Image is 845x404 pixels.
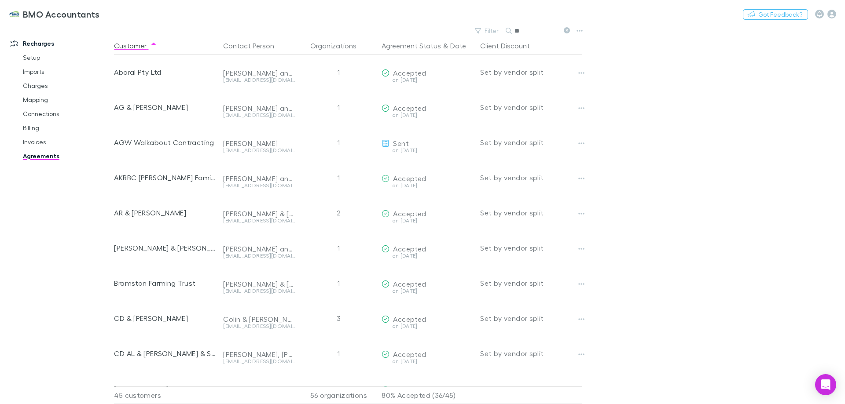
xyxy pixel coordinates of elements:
div: 1 [299,336,378,371]
div: [EMAIL_ADDRESS][DOMAIN_NAME] [223,253,295,258]
div: on [DATE] [382,359,473,364]
div: [PERSON_NAME] [223,139,295,148]
div: 1 [299,125,378,160]
div: & [382,37,473,55]
div: AKBBC [PERSON_NAME] Family Trust [114,160,216,195]
div: Set by vendor split [480,301,582,336]
div: on [DATE] [382,218,473,223]
span: Accepted [393,69,426,77]
div: [EMAIL_ADDRESS][DOMAIN_NAME] [223,288,295,294]
div: Set by vendor split [480,125,582,160]
span: Accepted [393,350,426,358]
div: [EMAIL_ADDRESS][DOMAIN_NAME] [223,77,295,83]
div: [EMAIL_ADDRESS][DOMAIN_NAME] [223,113,295,118]
div: on [DATE] [382,183,473,188]
div: [EMAIL_ADDRESS][DOMAIN_NAME] [223,218,295,223]
div: [EMAIL_ADDRESS][DOMAIN_NAME] [223,148,295,153]
div: Set by vendor split [480,266,582,301]
img: BMO Accountants's Logo [9,9,19,19]
button: Contact Person [223,37,285,55]
div: on [DATE] [382,324,473,329]
div: AGW Walkabout Contracting [114,125,216,160]
a: BMO Accountants [4,4,105,25]
div: [PERSON_NAME] & [PERSON_NAME] [114,230,216,266]
div: Open Intercom Messenger [815,374,836,395]
div: CD & [PERSON_NAME] [114,301,216,336]
a: Connections [14,107,119,121]
a: Mapping [14,93,119,107]
div: 1 [299,55,378,90]
div: Abaral Pty Ltd [114,55,216,90]
span: Accepted [393,209,426,218]
div: [PERSON_NAME], [PERSON_NAME], [PERSON_NAME] & [PERSON_NAME] [223,350,295,359]
span: Accepted [393,385,426,393]
div: AR & [PERSON_NAME] [114,195,216,230]
h3: BMO Accountants [23,9,100,19]
div: [EMAIL_ADDRESS][DOMAIN_NAME] [223,324,295,329]
div: [PERSON_NAME] & [PERSON_NAME] [223,280,295,288]
div: Bramston Farming Trust [114,266,216,301]
a: Setup [14,51,119,65]
div: [PERSON_NAME] [223,385,295,394]
div: on [DATE] [382,288,473,294]
div: 3 [299,301,378,336]
div: on [DATE] [382,77,473,83]
div: [PERSON_NAME] and [PERSON_NAME] [223,174,295,183]
a: Agreements [14,149,119,163]
button: Date [450,37,466,55]
div: 1 [299,160,378,195]
div: on [DATE] [382,113,473,118]
div: on [DATE] [382,148,473,153]
div: [PERSON_NAME] and [PERSON_NAME] [223,104,295,113]
button: Filter [470,25,504,36]
div: Colin & [PERSON_NAME] [223,315,295,324]
button: Client Discount [480,37,540,55]
div: on [DATE] [382,253,473,258]
div: Set by vendor split [480,195,582,230]
div: 1 [299,90,378,125]
div: Set by vendor split [480,55,582,90]
div: [PERSON_NAME] and [PERSON_NAME] [223,69,295,77]
div: CD AL & [PERSON_NAME] & S [PERSON_NAME] [114,336,216,371]
div: 45 customers [114,386,220,404]
span: Accepted [393,244,426,253]
div: [PERSON_NAME] & [PERSON_NAME] [223,209,295,218]
div: 2 [299,195,378,230]
a: Billing [14,121,119,135]
button: Customer [114,37,157,55]
span: Accepted [393,280,426,288]
span: Accepted [393,315,426,323]
div: Set by vendor split [480,230,582,266]
a: Imports [14,65,119,79]
button: Organizations [310,37,367,55]
div: 1 [299,266,378,301]
p: 80% Accepted (36/45) [382,387,473,404]
div: 56 organizations [299,386,378,404]
span: Accepted [393,104,426,112]
div: [PERSON_NAME] and [PERSON_NAME] [223,244,295,253]
div: 1 [299,230,378,266]
span: Sent [393,139,408,147]
div: [EMAIL_ADDRESS][DOMAIN_NAME] [223,183,295,188]
a: Charges [14,79,119,93]
button: Agreement Status [382,37,441,55]
a: Recharges [2,36,119,51]
div: [EMAIL_ADDRESS][DOMAIN_NAME] [223,359,295,364]
div: Set by vendor split [480,336,582,371]
div: Set by vendor split [480,160,582,195]
button: Got Feedback? [743,9,808,20]
a: Invoices [14,135,119,149]
span: Accepted [393,174,426,182]
div: Set by vendor split [480,90,582,125]
div: AG & [PERSON_NAME] [114,90,216,125]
